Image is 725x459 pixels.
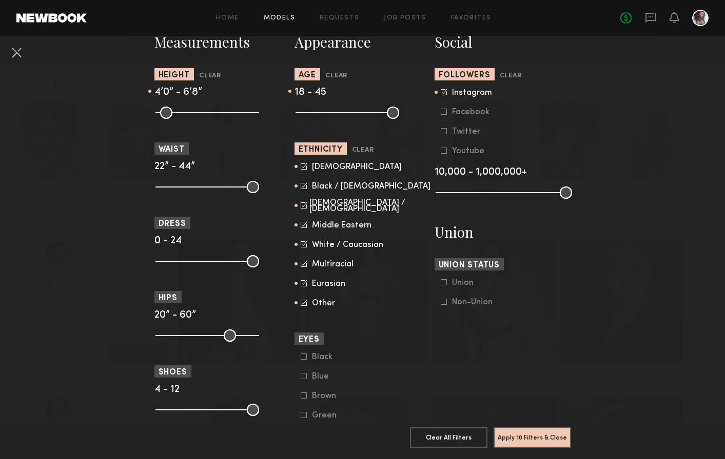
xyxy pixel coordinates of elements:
div: Green [312,412,352,419]
button: Apply 10 Filters & Close [494,427,571,448]
div: Youtube [452,148,492,154]
div: Multiracial [312,261,354,267]
div: Facebook [452,109,492,115]
span: Height [159,72,190,79]
h3: Measurements [154,32,291,52]
div: Instagram [452,90,492,96]
div: White / Caucasian [312,242,383,248]
div: [DEMOGRAPHIC_DATA] / [DEMOGRAPHIC_DATA] [309,200,430,212]
button: Clear [500,70,522,82]
div: Other [312,300,352,306]
span: 18 - 45 [295,88,326,97]
div: Middle Eastern [312,222,371,228]
span: Followers [439,72,491,79]
h3: Appearance [295,32,431,52]
span: Union Status [439,262,500,269]
button: Clear [325,70,347,82]
span: Waist [159,146,185,154]
button: Clear [199,70,221,82]
span: Ethnicity [299,146,343,154]
div: 10,000 - 1,000,000+ [435,168,571,177]
div: Twitter [452,129,492,135]
span: Shoes [159,369,188,377]
div: Non-Union [452,299,493,305]
span: Dress [159,220,187,228]
a: Job Posts [384,15,426,22]
span: Hips [159,295,178,302]
div: Eurasian [312,281,352,287]
div: [DEMOGRAPHIC_DATA] [312,164,402,170]
h3: Social [435,32,571,52]
span: Eyes [299,336,320,344]
a: Requests [320,15,359,22]
span: Age [299,72,317,79]
div: Union [452,280,492,286]
a: Favorites [451,15,492,22]
span: 4 - 12 [154,385,180,394]
span: 4’0” - 6’8” [154,88,202,97]
a: Models [264,15,295,22]
button: Cancel [8,44,25,60]
span: 20” - 60” [154,310,196,320]
a: Home [216,15,239,22]
button: Clear All Filters [410,427,487,448]
div: Blue [312,373,352,380]
div: Black / [DEMOGRAPHIC_DATA] [312,183,430,190]
div: Black [312,354,352,360]
common-close-button: Cancel [8,44,25,62]
h3: Union [435,222,571,242]
span: 0 - 24 [154,236,182,246]
div: Brown [312,393,352,399]
button: Clear [352,144,374,156]
span: 22” - 44” [154,162,195,172]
